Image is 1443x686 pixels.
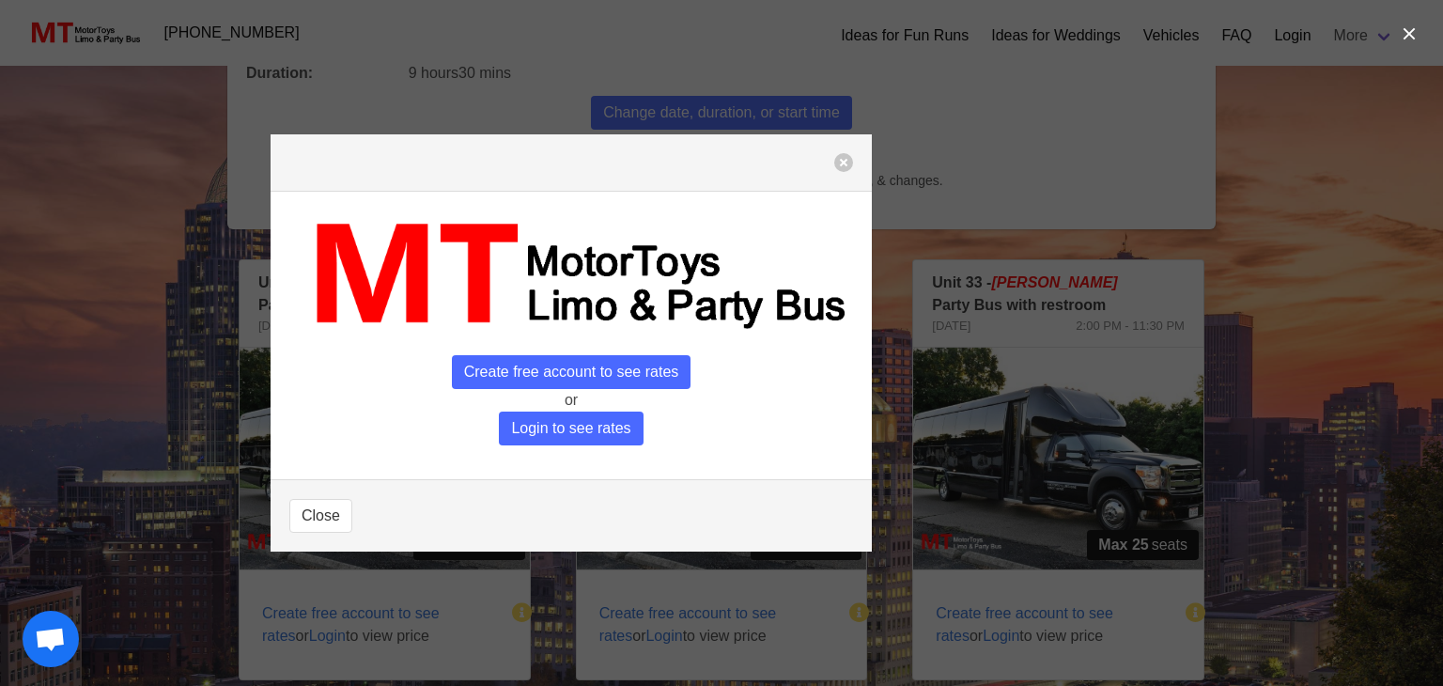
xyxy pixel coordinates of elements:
[302,505,340,527] span: Close
[289,389,853,412] p: or
[499,412,643,445] span: Login to see rates
[289,210,853,339] img: MT_logo_name.png
[289,499,352,533] button: Close
[23,611,79,667] div: Open chat
[452,355,691,389] span: Create free account to see rates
